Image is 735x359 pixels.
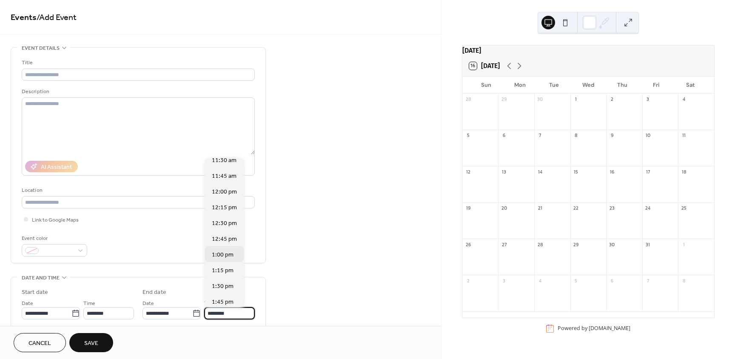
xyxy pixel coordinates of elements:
div: 3 [501,277,507,284]
div: 7 [645,277,651,284]
div: 1 [573,96,579,103]
span: 12:30 pm [212,219,237,228]
span: 12:00 pm [212,188,237,197]
div: 19 [465,205,471,211]
div: 29 [573,241,579,248]
div: [DATE] [462,46,714,56]
span: 12:45 pm [212,235,237,244]
a: [DOMAIN_NAME] [589,325,630,332]
div: 6 [501,132,507,139]
div: Sat [673,77,707,94]
span: Date and time [22,274,60,282]
div: 2 [465,277,471,284]
span: 11:45 am [212,172,236,181]
span: 11:30 am [212,156,236,165]
div: 28 [465,96,471,103]
span: 1:15 pm [212,266,234,275]
div: 31 [645,241,651,248]
div: Tue [537,77,571,94]
div: 13 [501,168,507,175]
div: 8 [573,132,579,139]
div: 9 [609,132,615,139]
span: Save [84,339,98,348]
div: Powered by [558,325,630,332]
div: 5 [465,132,471,139]
span: Date [22,299,33,308]
span: Date [142,299,154,308]
div: Start date [22,288,48,297]
span: / Add Event [37,9,77,26]
div: 26 [465,241,471,248]
div: 1 [681,241,687,248]
div: 3 [645,96,651,103]
div: 5 [573,277,579,284]
a: Events [11,9,37,26]
button: Cancel [14,333,66,352]
div: Location [22,186,253,195]
div: 11 [681,132,687,139]
span: Time [204,299,216,308]
div: 29 [501,96,507,103]
div: 10 [645,132,651,139]
div: 4 [537,277,543,284]
div: 28 [537,241,543,248]
span: 1:00 pm [212,251,234,259]
span: 12:15 pm [212,203,237,212]
div: 18 [681,168,687,175]
div: 16 [609,168,615,175]
span: 1:30 pm [212,282,234,291]
div: 14 [537,168,543,175]
div: 27 [501,241,507,248]
div: Title [22,58,253,67]
div: Mon [503,77,537,94]
span: Time [83,299,95,308]
div: Wed [571,77,605,94]
div: Sun [469,77,503,94]
button: Save [69,333,113,352]
div: 30 [609,241,615,248]
span: Link to Google Maps [32,216,79,225]
div: 2 [609,96,615,103]
div: 15 [573,168,579,175]
div: Description [22,87,253,96]
div: 30 [537,96,543,103]
div: 17 [645,168,651,175]
div: 12 [465,168,471,175]
div: Event color [22,234,85,243]
div: 20 [501,205,507,211]
span: Event details [22,44,60,53]
div: 4 [681,96,687,103]
div: 23 [609,205,615,211]
span: Cancel [28,339,51,348]
div: 25 [681,205,687,211]
div: 22 [573,205,579,211]
div: 7 [537,132,543,139]
div: 24 [645,205,651,211]
div: Fri [639,77,673,94]
button: 16[DATE] [466,60,503,72]
div: 21 [537,205,543,211]
div: End date [142,288,166,297]
div: 6 [609,277,615,284]
div: Thu [605,77,639,94]
span: 1:45 pm [212,298,234,307]
div: 8 [681,277,687,284]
